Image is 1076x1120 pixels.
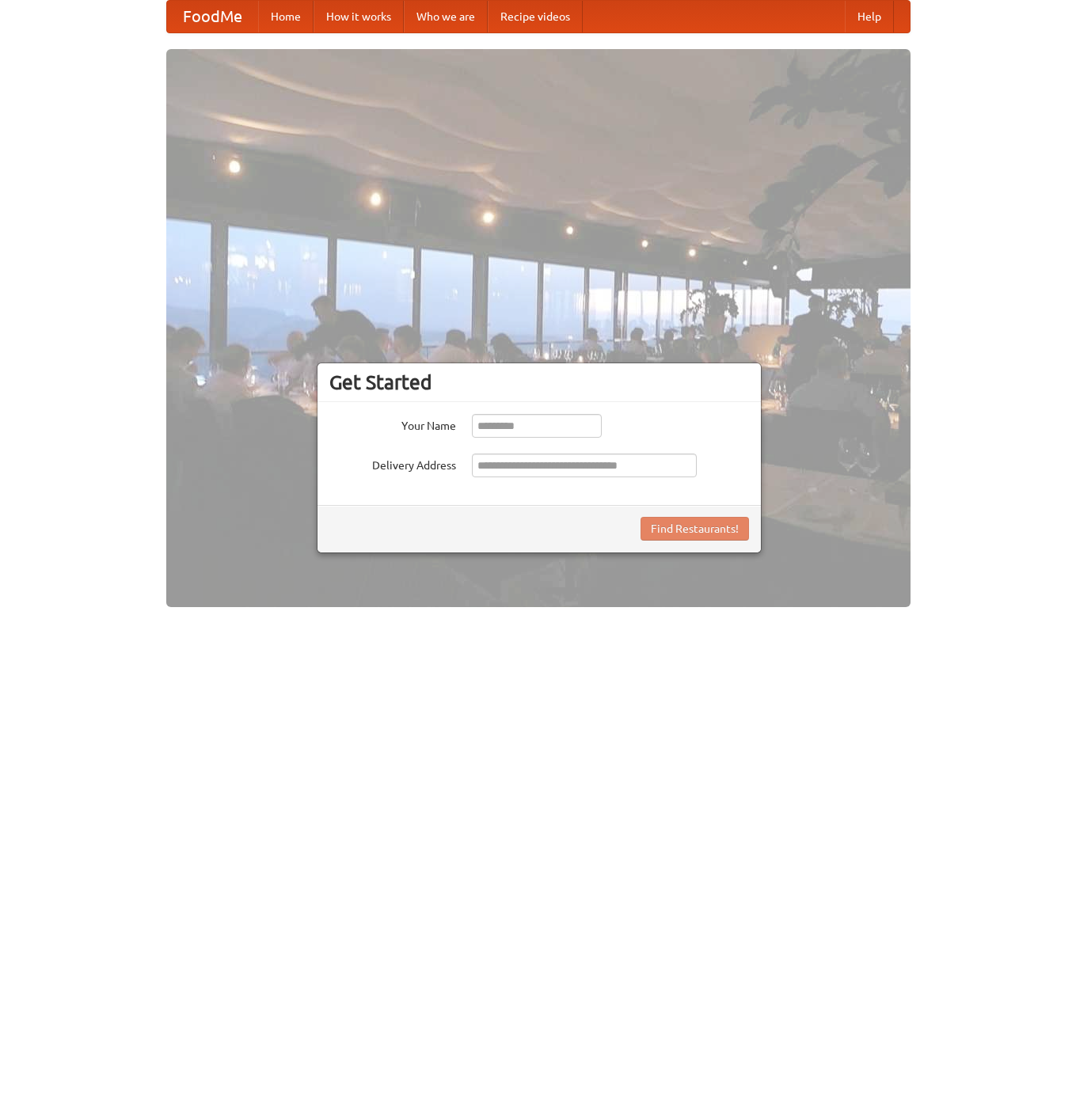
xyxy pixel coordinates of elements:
[167,1,258,32] a: FoodMe
[488,1,583,32] a: Recipe videos
[314,1,404,32] a: How it works
[329,370,749,394] h3: Get Started
[329,454,456,473] label: Delivery Address
[329,414,456,434] label: Your Name
[845,1,894,32] a: Help
[258,1,314,32] a: Home
[404,1,488,32] a: Who we are
[641,517,749,541] button: Find Restaurants!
